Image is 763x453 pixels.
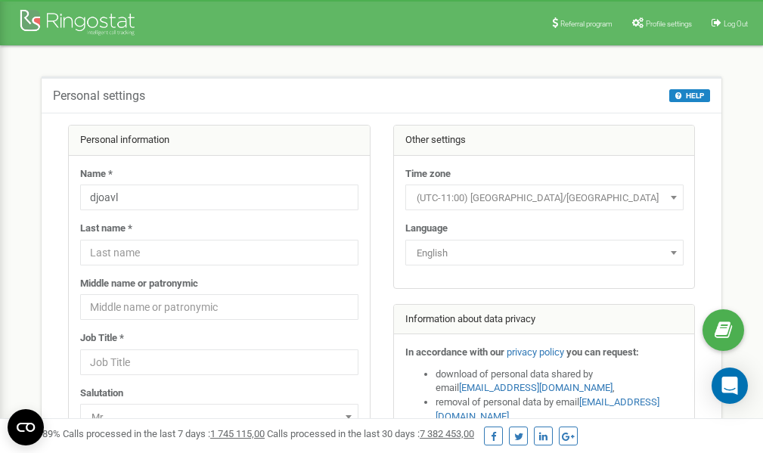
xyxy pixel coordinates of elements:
[411,243,678,264] span: English
[724,20,748,28] span: Log Out
[63,428,265,439] span: Calls processed in the last 7 days :
[210,428,265,439] u: 1 745 115,00
[267,428,474,439] span: Calls processed in the last 30 days :
[405,222,448,236] label: Language
[80,349,358,375] input: Job Title
[85,407,353,428] span: Mr.
[80,386,123,401] label: Salutation
[80,222,132,236] label: Last name *
[53,89,145,103] h5: Personal settings
[80,240,358,265] input: Last name
[80,294,358,320] input: Middle name or patronymic
[436,368,684,396] li: download of personal data shared by email ,
[8,409,44,445] button: Open CMP widget
[566,346,639,358] strong: you can request:
[80,185,358,210] input: Name
[646,20,692,28] span: Profile settings
[420,428,474,439] u: 7 382 453,00
[405,167,451,182] label: Time zone
[712,368,748,404] div: Open Intercom Messenger
[80,404,358,430] span: Mr.
[405,185,684,210] span: (UTC-11:00) Pacific/Midway
[394,126,695,156] div: Other settings
[669,89,710,102] button: HELP
[560,20,613,28] span: Referral program
[80,331,124,346] label: Job Title *
[507,346,564,358] a: privacy policy
[80,167,113,182] label: Name *
[80,277,198,291] label: Middle name or patronymic
[405,346,504,358] strong: In accordance with our
[436,396,684,424] li: removal of personal data by email ,
[459,382,613,393] a: [EMAIL_ADDRESS][DOMAIN_NAME]
[411,188,678,209] span: (UTC-11:00) Pacific/Midway
[394,305,695,335] div: Information about data privacy
[69,126,370,156] div: Personal information
[405,240,684,265] span: English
